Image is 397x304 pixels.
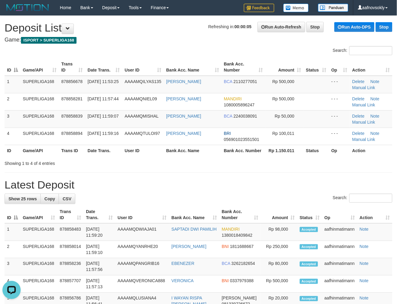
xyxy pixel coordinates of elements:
[234,114,257,119] span: Copy 2240038091 to clipboard
[350,145,392,156] th: Action
[5,158,161,166] div: Showing 1 to 4 of 4 entries
[329,145,350,156] th: Op
[224,96,242,101] span: MANDIRI
[297,206,322,223] th: Status: activate to sort column ascending
[376,22,392,32] a: Stop
[357,206,392,223] th: Action: activate to sort column ascending
[169,206,219,223] th: Bank Acc. Name: activate to sort column ascending
[322,206,357,223] th: Op: activate to sort column ascending
[59,194,75,204] a: CSV
[125,96,157,101] span: AAAAMQNIEL09
[5,128,20,145] td: 4
[322,276,357,293] td: aafhinmatimann
[352,137,375,142] a: Manual Link
[272,96,294,101] span: Rp 500,000
[329,128,350,145] td: - - -
[231,261,255,266] span: Copy 3262182654 to clipboard
[261,223,297,241] td: Rp 98,000
[272,131,294,136] span: Rp 100,011
[283,4,309,12] img: Button%20Memo.svg
[9,196,37,201] span: Show 25 rows
[258,22,305,32] a: Run Auto-Refresh
[164,145,221,156] th: Bank Acc. Name
[172,279,194,283] a: VERONICA
[224,114,232,119] span: BCA
[234,24,252,29] strong: 00:00:05
[322,223,357,241] td: aafhinmatimann
[303,145,329,156] th: Status
[20,128,59,145] td: SUPERLIGA168
[224,131,231,136] span: BRI
[61,96,83,101] span: 878858281
[334,22,375,32] a: Run Auto-DPS
[63,196,71,201] span: CSV
[329,93,350,110] td: - - -
[261,241,297,258] td: Rp 250,000
[59,58,85,76] th: Trans ID: activate to sort column ascending
[322,241,357,258] td: aafhinmatimann
[5,110,20,128] td: 3
[5,58,20,76] th: ID: activate to sort column descending
[5,276,20,293] td: 4
[333,46,392,55] label: Search:
[360,227,369,232] a: Note
[5,37,392,43] h4: Game:
[222,296,257,301] span: [PERSON_NAME]
[300,244,318,249] span: Accepted
[164,58,221,76] th: Bank Acc. Name: activate to sort column ascending
[57,241,84,258] td: 878858014
[318,4,348,12] img: panduan.png
[2,2,21,21] button: Open LiveChat chat widget
[84,276,115,293] td: [DATE] 11:57:13
[115,241,169,258] td: AAAAMQYANRHE20
[20,145,59,156] th: Game/API
[349,46,392,55] input: Search:
[5,145,20,156] th: ID
[265,58,303,76] th: Amount: activate to sort column ascending
[166,131,201,136] a: [PERSON_NAME]
[125,79,161,84] span: AAAAMQILYAS135
[360,261,369,266] a: Note
[115,223,169,241] td: AAAAMQDWIAJA01
[61,131,83,136] span: 878858894
[115,258,169,276] td: AAAAMQPANGRIB16
[300,227,318,232] span: Accepted
[352,79,364,84] a: Delete
[230,244,254,249] span: Copy 1811688667 to clipboard
[61,79,83,84] span: 878856678
[20,58,59,76] th: Game/API: activate to sort column ascending
[57,276,84,293] td: 878857707
[20,276,57,293] td: SUPERLIGA168
[329,58,350,76] th: Op: activate to sort column ascending
[371,131,380,136] a: Note
[87,96,118,101] span: [DATE] 11:57:44
[303,58,329,76] th: Status: activate to sort column ascending
[5,22,392,34] h1: Deposit List
[350,58,392,76] th: Action: activate to sort column ascending
[224,79,232,84] span: BCA
[322,258,357,276] td: aafhinmatimann
[329,76,350,93] td: - - -
[221,145,265,156] th: Bank Acc. Number
[5,206,20,223] th: ID: activate to sort column descending
[244,4,274,12] img: Feedback.jpg
[20,241,57,258] td: SUPERLIGA168
[349,194,392,203] input: Search:
[333,194,392,203] label: Search:
[224,137,259,142] span: Copy 056901023551501 to clipboard
[265,145,303,156] th: Rp 1.150.011
[234,79,257,84] span: Copy 2110277051 to clipboard
[371,96,380,101] a: Note
[20,206,57,223] th: Game/API: activate to sort column ascending
[40,194,59,204] a: Copy
[172,261,194,266] a: EBENEZER
[57,206,84,223] th: Trans ID: activate to sort column ascending
[300,262,318,267] span: Accepted
[84,258,115,276] td: [DATE] 11:57:56
[272,79,294,84] span: Rp 500,000
[5,194,41,204] a: Show 25 rows
[20,223,57,241] td: SUPERLIGA168
[166,114,201,119] a: [PERSON_NAME]
[5,258,20,276] td: 3
[371,114,380,119] a: Note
